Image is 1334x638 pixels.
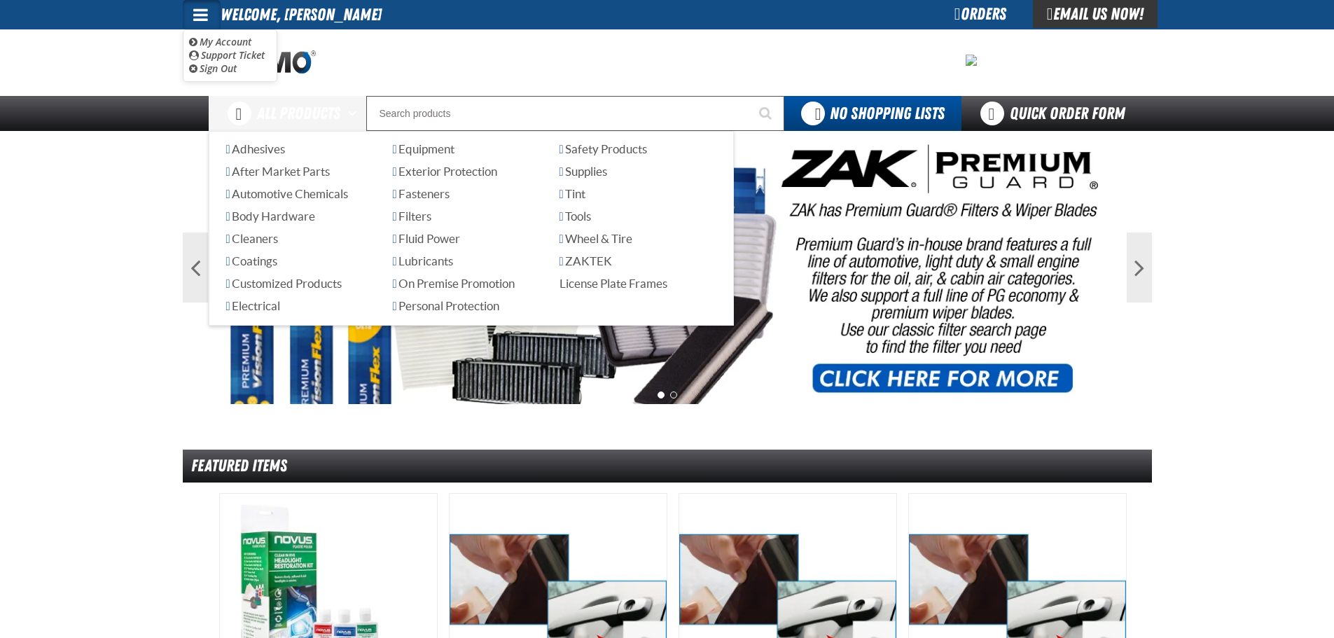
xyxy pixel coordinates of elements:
[560,209,591,223] span: Tools
[393,209,431,223] span: Filters
[560,254,612,268] span: ZAKTEK
[658,391,665,398] button: 1 of 2
[560,232,632,245] span: Wheel & Tire
[226,299,280,312] span: Electrical
[393,165,497,178] span: Exterior Protection
[784,96,961,131] button: You do not have available Shopping Lists. Open to Create a New List
[560,277,667,290] span: License Plate Frames
[226,209,315,223] span: Body Hardware
[226,187,348,200] span: Automotive Chemicals
[830,104,945,123] span: No Shopping Lists
[226,142,285,155] span: Adhesives
[226,277,342,290] span: Customized Products
[560,165,607,178] span: Supplies
[1127,233,1152,303] button: Next
[366,96,784,131] input: Search
[749,96,784,131] button: Start Searching
[226,232,278,245] span: Cleaners
[670,391,677,398] button: 2 of 2
[189,62,237,75] a: Sign Out
[183,450,1152,483] div: Featured Items
[189,48,265,62] a: Support Ticket
[966,55,977,66] img: 2478c7e4e0811ca5ea97a8c95d68d55a.jpeg
[393,232,460,245] span: Fluid Power
[393,254,453,268] span: Lubricants
[226,254,277,268] span: Coatings
[560,187,585,200] span: Tint
[393,277,515,290] span: On Premise Promotion
[393,142,454,155] span: Equipment
[189,35,251,48] a: My Account
[343,96,366,131] button: Open All Products pages
[393,299,499,312] span: Personal Protection
[393,187,450,200] span: Fasteners
[961,96,1151,131] a: Quick Order Form
[183,233,208,303] button: Previous
[257,101,340,126] span: All Products
[560,142,647,155] span: Safety Products
[226,165,330,178] span: After Market Parts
